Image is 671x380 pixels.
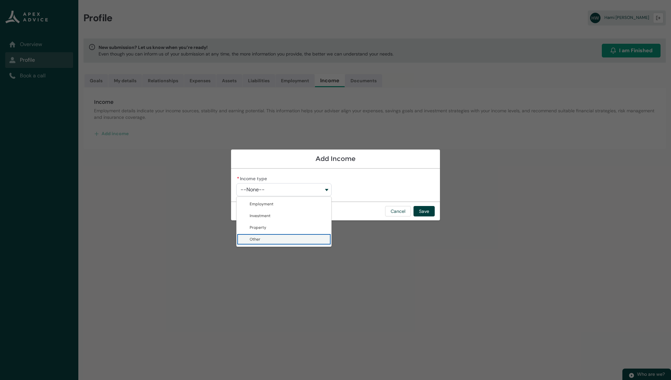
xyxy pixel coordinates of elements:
button: Cancel [385,206,411,216]
button: Save [414,206,435,216]
div: Income type [236,197,332,247]
abbr: required [237,176,239,182]
span: --None-- [241,187,265,193]
h1: Add Income [236,155,435,163]
label: Income type [236,174,270,182]
button: Income type [236,183,332,196]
